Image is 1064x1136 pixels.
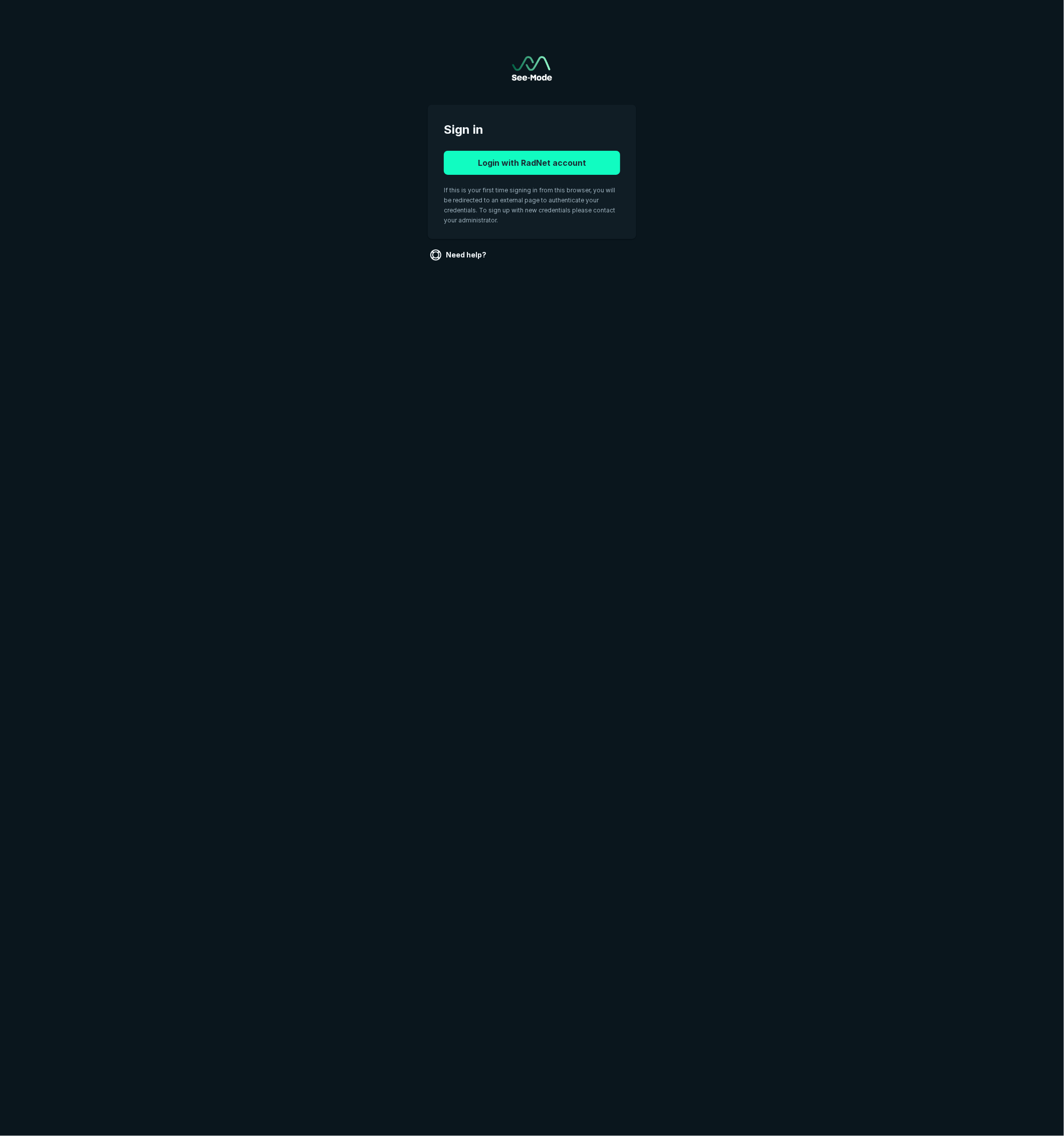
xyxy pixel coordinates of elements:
[512,56,552,81] a: Go to sign in
[428,247,490,263] a: Need help?
[444,121,620,139] span: Sign in
[444,186,615,224] span: If this is your first time signing in from this browser, you will be redirected to an external pa...
[512,56,552,81] img: See-Mode Logo
[444,151,620,175] button: Login with RadNet account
